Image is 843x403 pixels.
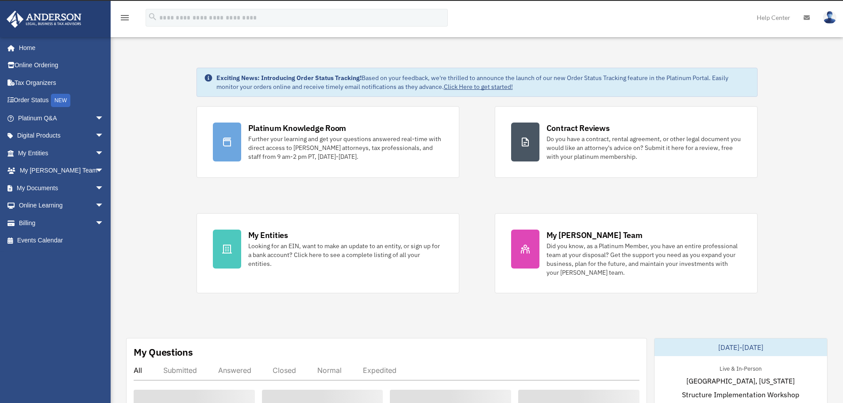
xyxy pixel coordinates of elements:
div: Contract Reviews [547,123,610,134]
a: Platinum Knowledge Room Further your learning and get your questions answered real-time with dire... [196,106,459,178]
div: Do you have a contract, rental agreement, or other legal document you would like an attorney's ad... [547,134,741,161]
div: Live & In-Person [712,363,769,372]
a: Tax Organizers [6,74,117,92]
a: Order StatusNEW [6,92,117,110]
a: Platinum Q&Aarrow_drop_down [6,109,117,127]
div: Further your learning and get your questions answered real-time with direct access to [PERSON_NAM... [248,134,443,161]
div: NEW [51,94,70,107]
span: arrow_drop_down [95,214,113,232]
span: arrow_drop_down [95,162,113,180]
div: My Questions [134,345,193,359]
a: Home [6,39,113,57]
a: menu [119,15,130,23]
span: arrow_drop_down [95,179,113,197]
a: Online Learningarrow_drop_down [6,197,117,215]
div: All [134,366,142,375]
div: Normal [317,366,342,375]
a: Events Calendar [6,232,117,249]
span: arrow_drop_down [95,127,113,145]
strong: Exciting News: Introducing Order Status Tracking! [216,74,362,82]
span: Structure Implementation Workshop [682,389,799,400]
div: My [PERSON_NAME] Team [547,230,643,241]
div: Closed [273,366,296,375]
div: Answered [218,366,251,375]
a: Digital Productsarrow_drop_down [6,127,117,145]
i: search [148,12,158,22]
div: My Entities [248,230,288,241]
a: Click Here to get started! [444,83,513,91]
div: [DATE]-[DATE] [654,338,827,356]
a: Billingarrow_drop_down [6,214,117,232]
div: Did you know, as a Platinum Member, you have an entire professional team at your disposal? Get th... [547,242,741,277]
img: User Pic [823,11,836,24]
a: My Entitiesarrow_drop_down [6,144,117,162]
a: Online Ordering [6,57,117,74]
div: Expedited [363,366,396,375]
span: arrow_drop_down [95,109,113,127]
div: Submitted [163,366,197,375]
span: arrow_drop_down [95,197,113,215]
a: Contract Reviews Do you have a contract, rental agreement, or other legal document you would like... [495,106,758,178]
a: My [PERSON_NAME] Team Did you know, as a Platinum Member, you have an entire professional team at... [495,213,758,293]
a: My Documentsarrow_drop_down [6,179,117,197]
a: My Entities Looking for an EIN, want to make an update to an entity, or sign up for a bank accoun... [196,213,459,293]
div: Looking for an EIN, want to make an update to an entity, or sign up for a bank account? Click her... [248,242,443,268]
a: My [PERSON_NAME] Teamarrow_drop_down [6,162,117,180]
div: Based on your feedback, we're thrilled to announce the launch of our new Order Status Tracking fe... [216,73,750,91]
span: arrow_drop_down [95,144,113,162]
div: Platinum Knowledge Room [248,123,346,134]
span: [GEOGRAPHIC_DATA], [US_STATE] [686,376,795,386]
i: menu [119,12,130,23]
img: Anderson Advisors Platinum Portal [4,11,84,28]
